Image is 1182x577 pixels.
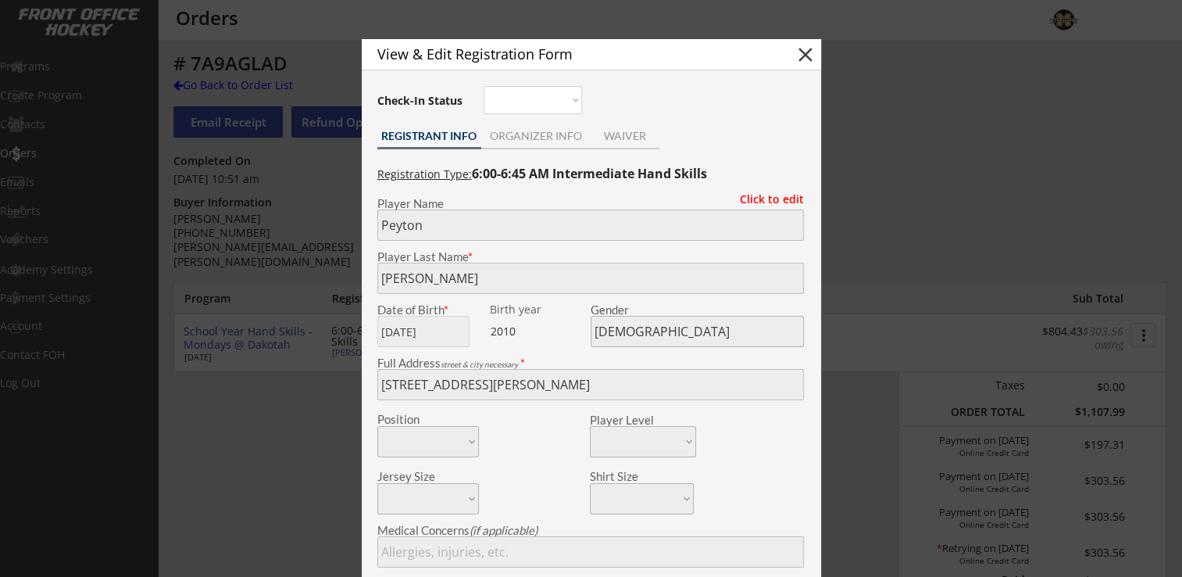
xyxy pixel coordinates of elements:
div: View & Edit Registration Form [377,47,766,61]
div: Player Last Name [377,251,804,263]
div: Jersey Size [377,471,458,482]
div: Birth year [490,304,587,315]
div: Position [377,414,458,425]
input: Street, City, Province/State [377,369,804,400]
em: street & city necessary [441,360,518,369]
div: Date of Birth [377,304,479,316]
div: We are transitioning the system to collect and store date of birth instead of just birth year to ... [490,304,587,316]
strong: 6:00-6:45 AM Intermediate Hand Skills [472,165,707,182]
div: Player Level [590,414,696,426]
em: (if applicable) [470,523,537,537]
button: close [794,43,817,66]
div: Gender [591,304,804,316]
input: Allergies, injuries, etc. [377,536,804,568]
div: Click to edit [728,194,804,205]
div: ORGANIZER INFO [481,131,591,142]
div: REGISTRANT INFO [377,131,481,142]
u: Registration Type: [377,167,472,181]
div: Shirt Size [590,471,670,482]
div: 2010 [491,324,588,339]
div: Medical Concerns [377,525,804,536]
div: Full Address [377,357,804,369]
div: Check-In Status [377,95,466,106]
div: Player Name [377,198,804,210]
div: WAIVER [591,131,659,142]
